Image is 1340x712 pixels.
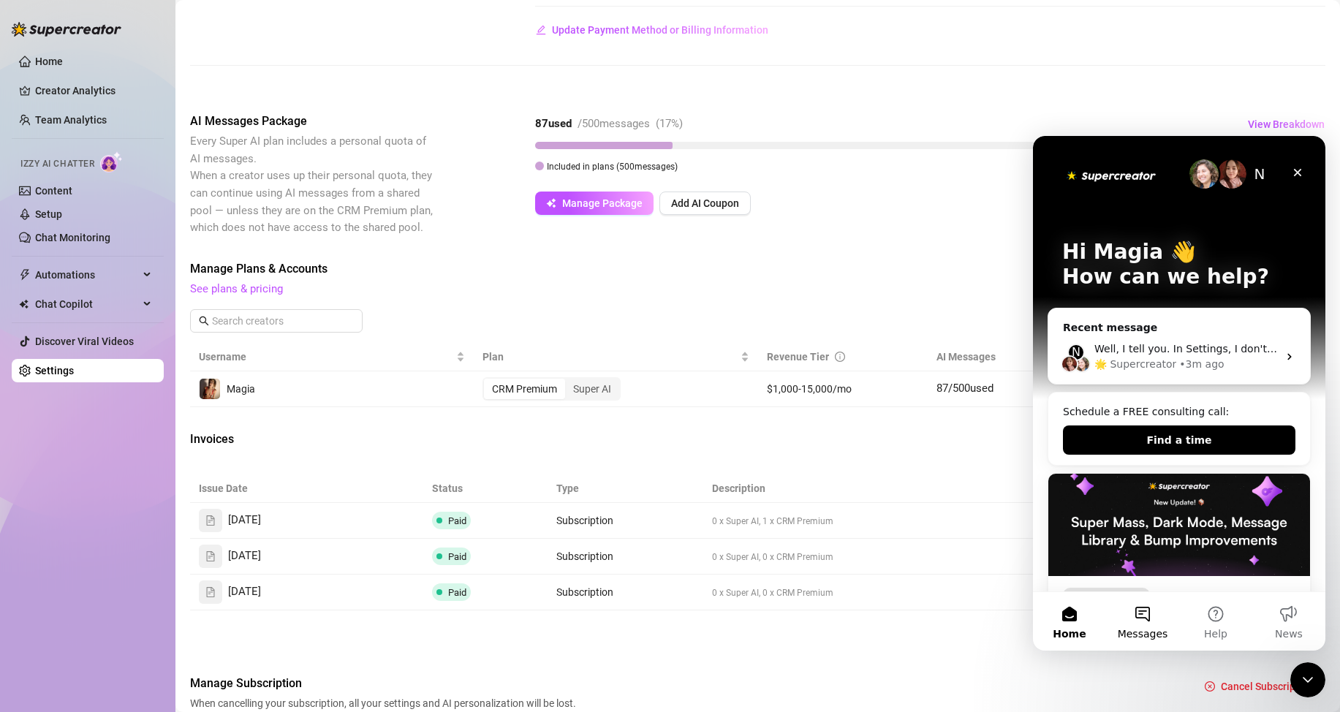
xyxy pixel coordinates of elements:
strong: 87 used [535,117,572,130]
a: Team Analytics [35,114,107,126]
span: [DATE] [228,512,261,529]
iframe: Intercom live chat [1033,136,1325,651]
span: Manage Package [562,197,643,209]
img: AI Chatter [100,151,123,173]
span: Automations [35,263,139,287]
a: Content [35,185,72,197]
div: 🌟 Supercreator [61,221,143,236]
span: [DATE] [228,548,261,565]
button: Help [146,456,219,515]
span: Manage Plans & Accounts [190,260,1128,278]
span: 0 x Super AI, 1 x CRM Premium [712,516,833,526]
span: Included in plans ( 500 messages) [547,162,678,172]
span: / 500 messages [578,117,650,130]
span: Username [199,349,453,365]
span: edit [536,25,546,35]
td: 0 x Super AI, 0 x CRM Premium [703,575,1014,610]
td: Subscription [548,539,703,575]
span: Paid [448,587,466,598]
button: Find a time [30,289,262,319]
td: Subscription [548,503,703,539]
span: file-text [205,587,216,597]
span: AI Messages Package [190,113,436,130]
th: AI Messages [928,343,1155,371]
span: info-circle [835,352,845,362]
span: search [199,316,209,326]
span: 0 x Super AI, 0 x CRM Premium [712,552,833,562]
span: Well, I tell you. In Settings, I don't understand what is "Revenue Tier" that in my case says 100... [61,207,610,219]
span: ( 17 %) [656,117,683,130]
div: CRM Premium [484,379,565,399]
th: Plan [474,343,757,371]
span: Messages [85,493,135,503]
button: Cancel Subscription [1193,675,1325,698]
img: Super Mass, Dark Mode, Message Library & Bump Improvements [15,338,277,440]
button: Manage Package [535,192,654,215]
span: Every Super AI plan includes a personal quota of AI messages. When a creator uses up their person... [190,135,433,234]
span: Manage Subscription [190,675,580,692]
span: Update Payment Method or Billing Information [552,24,768,36]
td: Subscription [548,575,703,610]
div: Super Mass, Dark Mode, Message Library & Bump ImprovementsFeature update [15,337,278,538]
span: Revenue Tier [767,351,829,363]
a: Settings [35,365,74,376]
span: thunderbolt [19,269,31,281]
a: See plans & pricing [190,282,283,295]
div: segmented control [482,377,621,401]
span: close-circle [1205,681,1215,692]
span: [DATE] [228,583,261,601]
button: View Breakdown [1247,113,1325,136]
span: file-text [205,515,216,526]
span: Izzy AI Chatter [20,157,94,171]
span: View Breakdown [1248,118,1325,130]
span: Paid [448,551,466,562]
span: News [242,493,270,503]
span: Add AI Coupon [671,197,739,209]
th: Breakdown [1014,474,1138,503]
th: Status [423,474,548,503]
td: $1,000-15,000/mo [758,371,928,407]
div: Feature update [30,452,117,468]
div: Schedule a FREE consulting call: [30,268,262,284]
button: Add AI Coupon [659,192,751,215]
span: file-text [205,551,216,561]
a: Creator Analytics [35,79,152,102]
span: Home [20,493,53,503]
th: Username [190,343,474,371]
iframe: Intercom live chat [1290,662,1325,697]
img: logo-BBDzfeDw.svg [12,22,121,37]
td: 0 x Super AI, 0 x CRM Premium [703,539,1014,575]
button: News [219,456,292,515]
div: Close [251,23,278,50]
th: Description [703,474,1014,503]
img: Magia [200,379,220,399]
span: Paid [448,515,466,526]
span: 87 / 500 used [936,382,993,395]
span: Help [171,493,194,503]
a: Chat Monitoring [35,232,110,243]
span: 0 x Super AI, 0 x CRM Premium [712,588,833,598]
a: Home [35,56,63,67]
th: Type [548,474,703,503]
span: Chat Copilot [35,292,139,316]
span: Magia [227,383,255,395]
td: 0 x Super AI, 1 x CRM Premium [703,503,1014,539]
button: Update Payment Method or Billing Information [535,18,769,42]
div: • 3m ago [146,221,191,236]
span: Plan [482,349,737,365]
button: Messages [73,456,146,515]
img: Chat Copilot [19,299,29,309]
th: Issue Date [190,474,423,503]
